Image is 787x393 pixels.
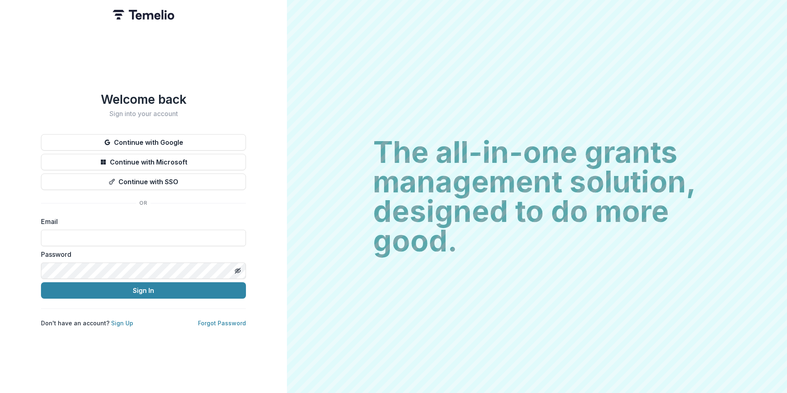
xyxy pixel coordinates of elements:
p: Don't have an account? [41,319,133,327]
img: Temelio [113,10,174,20]
button: Continue with SSO [41,174,246,190]
button: Continue with Microsoft [41,154,246,170]
a: Forgot Password [198,320,246,327]
label: Password [41,249,241,259]
button: Toggle password visibility [231,264,244,277]
h2: Sign into your account [41,110,246,118]
button: Continue with Google [41,134,246,151]
button: Sign In [41,282,246,299]
h1: Welcome back [41,92,246,107]
a: Sign Up [111,320,133,327]
label: Email [41,217,241,226]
